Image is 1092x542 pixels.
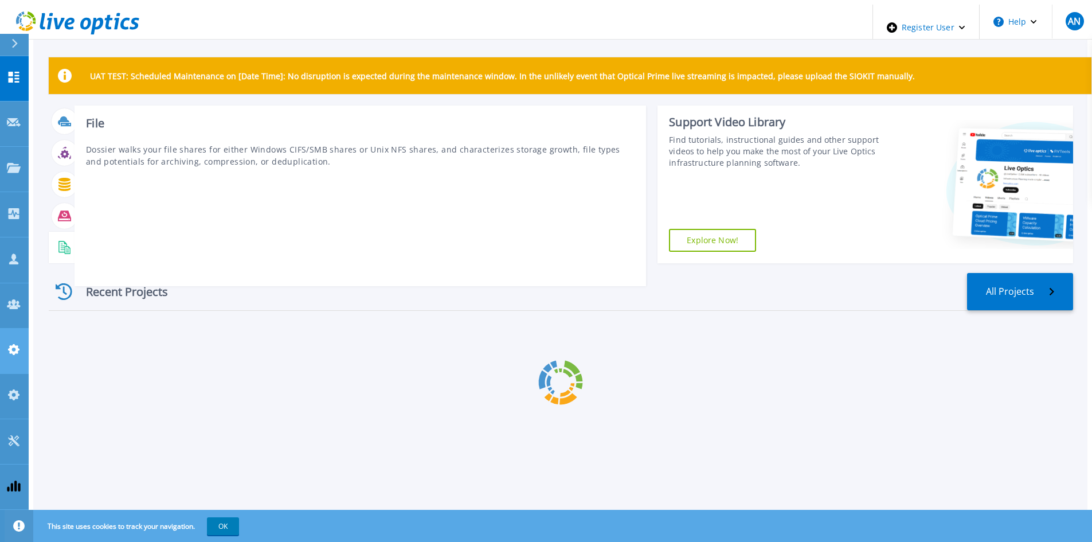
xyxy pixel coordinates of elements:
span: This site uses cookies to track your navigation. [36,517,239,535]
a: All Projects [967,273,1073,310]
p: UAT TEST: Scheduled Maintenance on [Date Time]: No disruption is expected during the maintenance ... [90,71,915,81]
div: Find tutorials, instructional guides and other support videos to help you make the most of your L... [669,134,880,169]
div: Support Video Library [669,115,880,130]
div: Recent Projects [49,278,186,306]
p: Dossier walks your file shares for either Windows CIFS/SMB shares or Unix NFS shares, and charact... [86,143,635,167]
button: Help [980,5,1051,39]
span: AN [1068,17,1081,26]
a: Explore Now! [669,229,756,252]
button: OK [207,517,239,535]
h3: File [86,117,635,130]
div: Register User [873,5,979,50]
